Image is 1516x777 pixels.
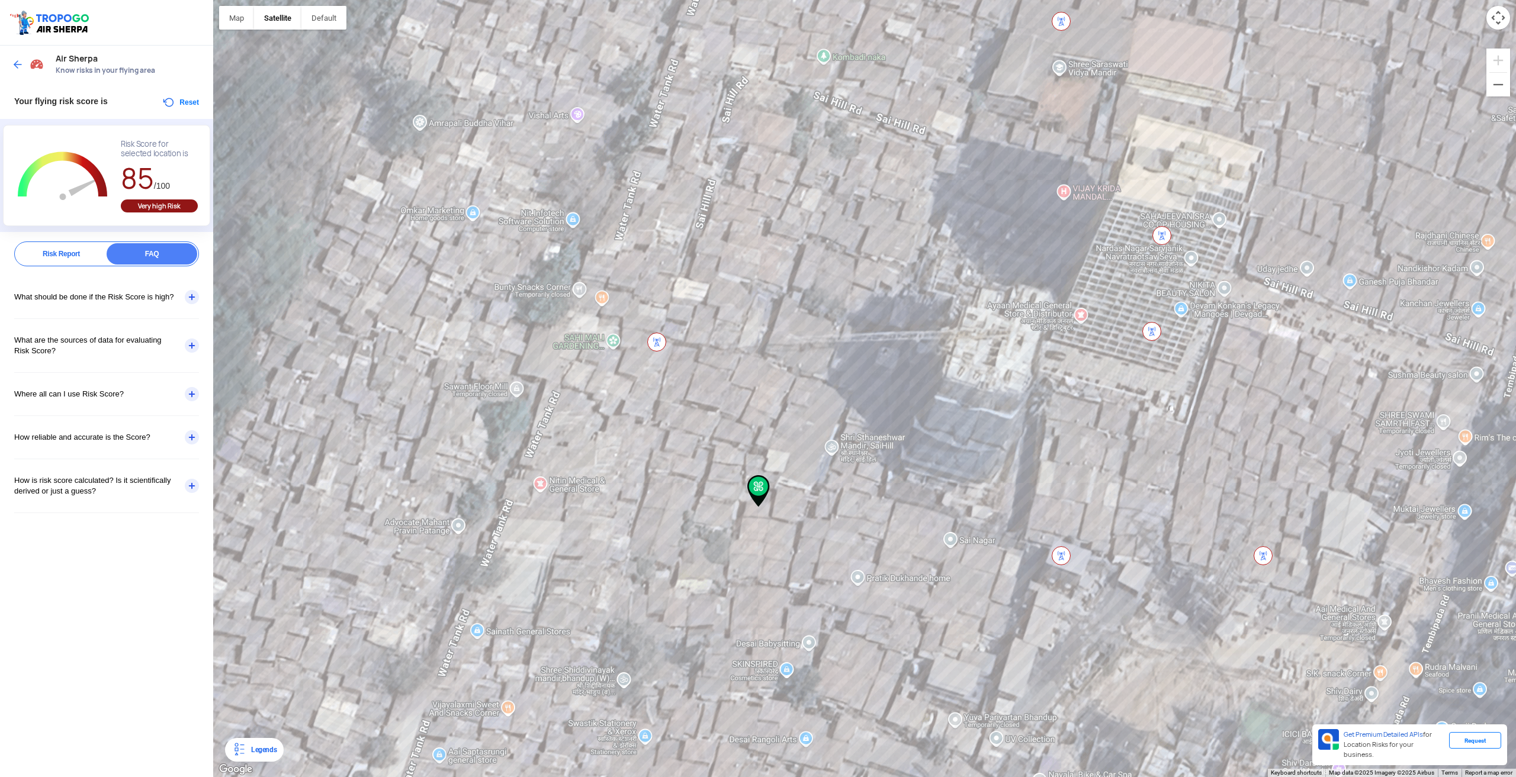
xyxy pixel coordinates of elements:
div: What are the sources of data for evaluating Risk Score? [14,319,199,372]
div: Where all can I use Risk Score? [14,373,199,415]
g: Chart [12,140,113,214]
img: Risk Scores [30,57,44,71]
div: for Location Risks for your business. [1339,729,1449,760]
button: Zoom out [1486,73,1510,96]
a: Terms [1441,769,1458,776]
span: Air Sherpa [56,54,201,63]
img: ic_tgdronemaps.svg [9,9,93,36]
button: Reset [162,95,199,109]
button: Zoom in [1486,49,1510,72]
div: Very high Risk [121,199,198,212]
span: Your flying risk score is [14,96,108,106]
button: Show street map [219,6,254,30]
div: How reliable and accurate is the Score? [14,416,199,459]
button: Keyboard shortcuts [1271,769,1322,777]
div: FAQ [107,243,197,265]
div: Risk Score for selected location is [121,140,198,159]
img: Premium APIs [1318,729,1339,750]
img: ic_arrow_back_blue.svg [12,59,24,70]
a: Open this area in Google Maps (opens a new window) [216,762,255,777]
span: /100 [154,181,170,191]
div: What should be done if the Risk Score is high? [14,276,199,318]
img: Google [216,762,255,777]
div: Risk Report [16,243,107,265]
span: Map data ©2025 Imagery ©2025 Airbus [1329,769,1434,776]
div: Request [1449,732,1501,749]
div: How is risk score calculated? Is it scientifically derived or just a guess? [14,459,199,512]
button: Show satellite imagery [254,6,301,30]
div: Legends [246,743,277,757]
img: Legends [232,743,246,757]
button: Map camera controls [1486,6,1510,30]
span: Know risks in your flying area [56,66,201,75]
span: 85 [121,160,154,197]
a: Report a map error [1465,769,1512,776]
span: Get Premium Detailed APIs [1344,730,1423,739]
